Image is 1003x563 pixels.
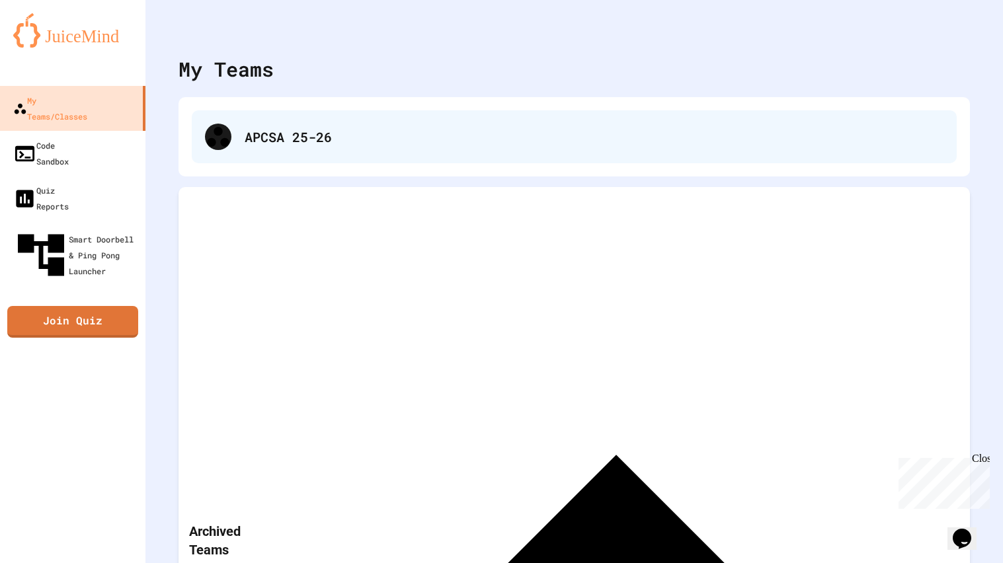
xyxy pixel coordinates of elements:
[245,127,943,147] div: APCSA 25-26
[13,227,140,283] div: Smart Doorbell & Ping Pong Launcher
[13,182,69,214] div: Quiz Reports
[7,306,138,338] a: Join Quiz
[179,54,274,84] div: My Teams
[5,5,91,84] div: Chat with us now!Close
[192,110,957,163] div: APCSA 25-26
[947,510,990,550] iframe: chat widget
[13,137,69,169] div: Code Sandbox
[189,522,273,559] p: Archived Teams
[893,453,990,509] iframe: chat widget
[13,13,132,48] img: logo-orange.svg
[13,93,87,124] div: My Teams/Classes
